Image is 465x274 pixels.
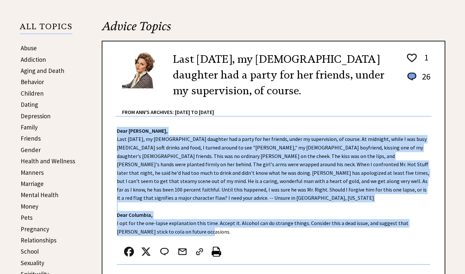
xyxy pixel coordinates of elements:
[122,99,432,116] div: From Ann's Archives: [DATE] to [DATE]
[124,247,134,257] img: facebook.png
[21,214,32,221] a: Pets
[21,89,44,97] a: Children
[21,78,44,86] a: Behavior
[21,56,46,63] a: Addiction
[21,169,44,176] a: Manners
[141,247,151,257] img: x_small.png
[21,123,38,131] a: Family
[21,180,44,188] a: Marriage
[102,18,445,41] h2: Advice Topics
[159,247,170,257] img: message_round%202.png
[406,71,418,82] img: message_round%201.png
[21,67,64,75] a: Aging and Death
[21,157,75,165] a: Health and Wellness
[419,71,431,88] td: 26
[21,247,39,255] a: School
[406,52,418,64] img: heart_outline%201.png
[21,202,38,210] a: Money
[117,212,153,218] strong: Dear Columbia,
[21,44,37,52] a: Abuse
[21,191,58,199] a: Mental Health
[21,112,51,120] a: Depression
[419,52,431,70] td: 1
[21,134,41,142] a: Friends
[21,101,38,108] a: Dating
[212,247,221,257] img: printer%20icon.png
[173,51,400,99] h2: Last [DATE], my [DEMOGRAPHIC_DATA] daughter had a party for her friends, under my supervision, of...
[21,259,44,267] a: Sexuality
[117,127,168,134] strong: Dear [PERSON_NAME],
[122,51,163,88] img: Ann6%20v2%20small.png
[20,23,73,34] p: ALL TOPICS
[195,247,204,257] img: link_02.png
[21,225,49,233] a: Pregnancy
[178,247,187,257] img: mail.png
[21,146,41,154] a: Gender
[21,236,56,244] a: Relationships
